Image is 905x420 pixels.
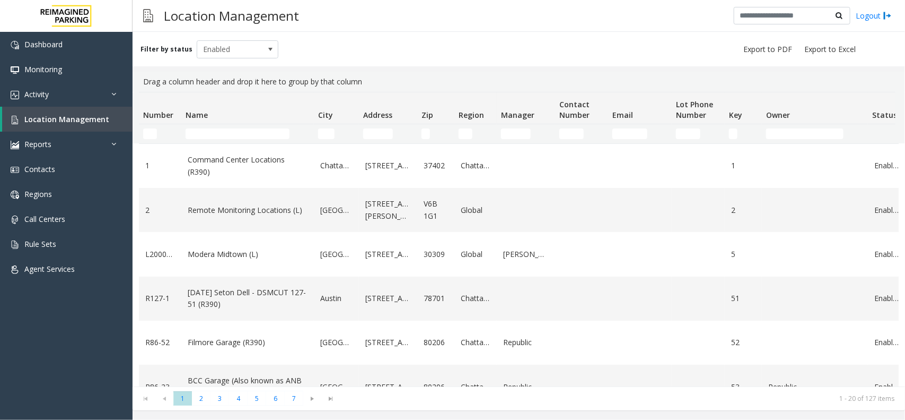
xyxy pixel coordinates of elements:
span: Page 5 [248,391,266,406]
a: R86-23 [145,381,175,393]
img: 'icon' [11,66,19,74]
a: Chattanooga [461,160,490,172]
input: Key Filter [729,128,737,139]
button: Export to PDF [739,42,796,57]
td: Key Filter [725,124,762,143]
a: [STREET_ADDRESS] [365,293,411,304]
a: 1 [731,160,755,172]
a: 53 [731,381,755,393]
span: Manager [501,110,534,120]
a: [GEOGRAPHIC_DATA] [320,381,353,393]
a: Filmore Garage (R390) [188,337,307,348]
span: Zip [421,110,433,120]
td: Owner Filter [762,124,868,143]
span: Page 1 [173,391,192,406]
input: Manager Filter [501,128,531,139]
a: Enabled [874,381,899,393]
span: Owner [766,110,790,120]
a: V6B 1G1 [424,198,448,222]
input: Zip Filter [421,128,430,139]
span: Call Centers [24,214,65,224]
td: Number Filter [139,124,181,143]
div: Data table [133,92,905,387]
td: Address Filter [359,124,417,143]
img: 'icon' [11,166,19,174]
a: Enabled [874,337,899,348]
a: 80206 [424,337,448,348]
span: Key [729,110,742,120]
span: Page 3 [210,391,229,406]
a: BCC Garage (Also known as ANB Garage) (R390) [188,375,307,399]
a: Chattanooga [320,160,353,172]
a: [DATE] Seton Dell - DSMCUT 127-51 (R390) [188,287,307,311]
span: Page 6 [266,391,285,406]
span: Go to the next page [305,395,320,403]
span: Agent Services [24,264,75,274]
input: Number Filter [143,128,157,139]
span: Name [186,110,208,120]
td: Zip Filter [417,124,454,143]
a: R127-1 [145,293,175,304]
span: Activity [24,89,49,99]
input: Contact Number Filter [559,128,584,139]
a: [STREET_ADDRESS] [365,248,411,260]
span: Page 2 [192,391,210,406]
a: R86-52 [145,337,175,348]
span: Number [143,110,173,120]
img: 'icon' [11,265,19,274]
a: Remote Monitoring Locations (L) [188,204,307,216]
a: 80206 [424,381,448,393]
a: L20000500 [145,248,175,260]
span: Location Management [24,114,109,124]
th: Status [868,92,905,124]
input: Owner Filter [766,128,844,139]
span: Address [363,110,392,120]
a: 78701 [424,293,448,304]
a: [PERSON_NAME] [503,248,549,260]
img: 'icon' [11,241,19,249]
input: Address Filter [363,128,393,139]
a: Enabled [874,293,899,304]
img: 'icon' [11,116,19,124]
label: Filter by status [140,45,192,54]
span: Go to the next page [303,391,322,406]
span: Rule Sets [24,239,56,249]
span: Contacts [24,164,55,174]
div: Drag a column header and drop it here to group by that column [139,72,899,92]
input: City Filter [318,128,335,139]
input: Lot Phone Number Filter [676,128,700,139]
span: Region [459,110,484,120]
span: Page 7 [285,391,303,406]
span: Contact Number [559,99,590,120]
img: 'icon' [11,216,19,224]
a: Republic [503,337,549,348]
a: Chattanooga [461,381,490,393]
td: Email Filter [608,124,672,143]
span: Go to the last page [324,395,338,403]
td: Name Filter [181,124,314,143]
span: Page 4 [229,391,248,406]
span: Export to PDF [743,44,792,55]
img: 'icon' [11,91,19,99]
a: Republic [768,381,862,393]
img: 'icon' [11,191,19,199]
img: pageIcon [143,3,153,29]
a: Austin [320,293,353,304]
td: Contact Number Filter [555,124,608,143]
a: Modera Midtown (L) [188,248,307,260]
a: 37402 [424,160,448,172]
a: Chattanooga [461,293,490,304]
span: City [318,110,333,120]
input: Email Filter [612,128,647,139]
span: Lot Phone Number [676,99,713,120]
kendo-pager-info: 1 - 20 of 127 items [347,394,894,403]
td: Lot Phone Number Filter [672,124,725,143]
span: Export to Excel [804,44,856,55]
a: [GEOGRAPHIC_DATA] [320,204,353,216]
a: Enabled [874,160,899,172]
a: Global [461,204,490,216]
td: Status Filter [868,124,905,143]
td: Manager Filter [497,124,555,143]
a: Enabled [874,204,899,216]
span: Dashboard [24,39,63,49]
